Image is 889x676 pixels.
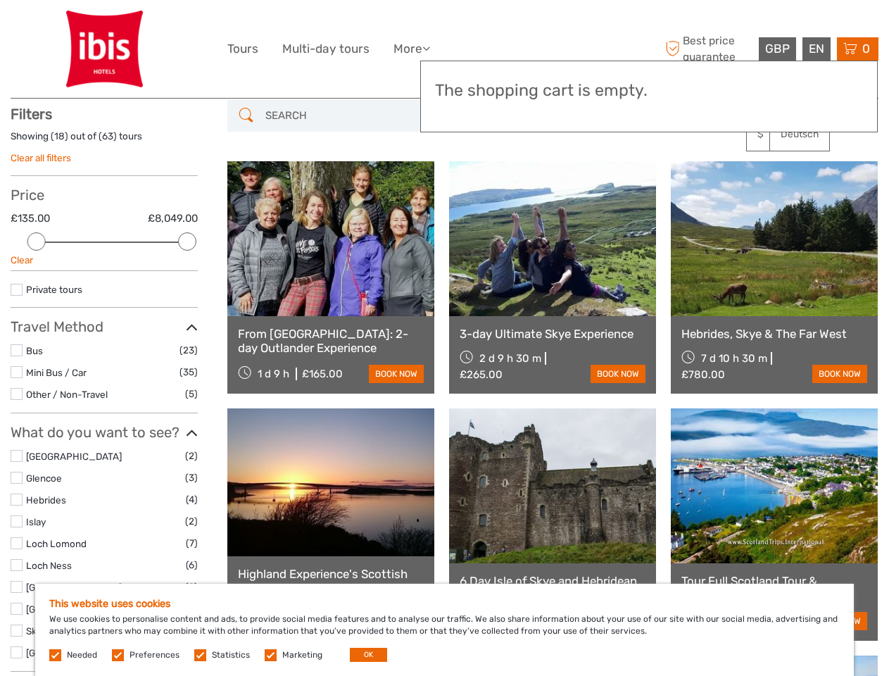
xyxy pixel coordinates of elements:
[393,39,430,59] a: More
[130,649,179,661] label: Preferences
[185,470,198,486] span: (3)
[11,152,71,163] a: Clear all filters
[26,451,122,462] a: [GEOGRAPHIC_DATA]
[662,33,755,64] span: Best price guarantee
[26,389,108,400] a: Other / Non-Travel
[369,365,424,383] a: book now
[681,574,867,603] a: Tour Full Scotland Tour & [GEOGRAPHIC_DATA]!
[747,122,795,147] a: $
[179,342,198,358] span: (23)
[212,649,250,661] label: Statistics
[591,365,645,383] a: book now
[258,368,289,380] span: 1 d 9 h
[186,492,198,508] span: (4)
[11,424,198,441] h3: What do you want to see?
[49,598,840,610] h5: This website uses cookies
[67,649,97,661] label: Needed
[770,122,829,147] a: Deutsch
[185,386,198,402] span: (5)
[186,557,198,573] span: (6)
[701,352,767,365] span: 7 d 10 h 30 m
[460,327,645,341] a: 3-day Ultimate Skye Experience
[66,11,143,87] img: 739-2c47c0d9-6101-461a-9ec2-ba9f07d302a1_logo_big.jpg
[26,625,47,637] a: Skye
[179,364,198,380] span: (35)
[460,574,645,603] a: 6 Day Isle of Skye and Hebridean [PERSON_NAME]
[26,472,62,484] a: Glencoe
[11,318,198,335] h3: Travel Method
[35,584,854,676] div: We use cookies to personalise content and ads, to provide social media features and to analyse ou...
[227,39,258,59] a: Tours
[11,187,198,204] h3: Price
[11,106,52,123] strong: Filters
[26,538,87,549] a: Loch Lomond
[102,130,113,143] label: 63
[185,448,198,464] span: (2)
[860,42,872,56] span: 0
[54,130,65,143] label: 18
[435,81,863,101] h3: The shopping cart is empty.
[26,516,46,527] a: Islay
[185,579,198,595] span: (2)
[26,494,66,506] a: Hebrides
[20,25,159,36] p: We're away right now. Please check back later!
[460,368,503,381] div: £265.00
[11,254,198,267] div: Clear
[11,211,50,226] label: £135.00
[681,368,725,381] div: £780.00
[26,560,72,571] a: Loch Ness
[238,327,424,356] a: From [GEOGRAPHIC_DATA]: 2-day Outlander Experience
[260,104,427,128] input: SEARCH
[26,345,43,356] a: Bus
[282,649,322,661] label: Marketing
[765,42,790,56] span: GBP
[479,352,541,365] span: 2 d 9 h 30 m
[186,535,198,551] span: (7)
[26,367,87,378] a: Mini Bus / Car
[185,513,198,530] span: (2)
[26,647,122,658] a: [GEOGRAPHIC_DATA]
[681,327,867,341] a: Hebrides, Skye & The Far West
[162,22,179,39] button: Open LiveChat chat widget
[26,582,122,593] a: [GEOGRAPHIC_DATA]
[302,368,343,380] div: £165.00
[26,603,122,615] a: [GEOGRAPHIC_DATA]
[812,365,867,383] a: book now
[238,567,424,596] a: Highland Experience's Scottish Choice
[282,39,370,59] a: Multi-day tours
[802,37,831,61] div: EN
[350,648,387,662] button: OK
[148,211,198,226] label: £8,049.00
[26,284,82,295] a: Private tours
[11,130,198,151] div: Showing ( ) out of ( ) tours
